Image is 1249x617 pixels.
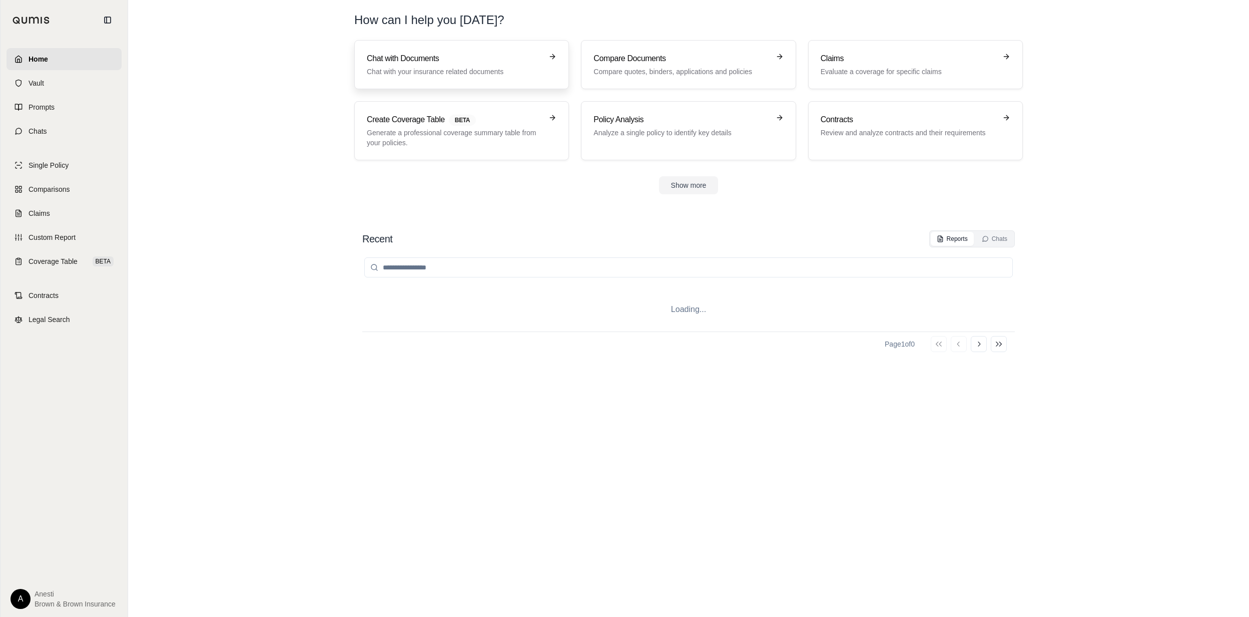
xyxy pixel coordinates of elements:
button: Show more [659,176,719,194]
span: BETA [449,115,476,126]
a: Chats [7,120,122,142]
a: Contracts [7,284,122,306]
span: Comparisons [29,184,70,194]
span: Single Policy [29,160,69,170]
h3: Create Coverage Table [367,114,542,126]
a: Single Policy [7,154,122,176]
span: Custom Report [29,232,76,242]
span: Vault [29,78,44,88]
a: Vault [7,72,122,94]
h2: Recent [362,232,392,246]
div: Chats [982,235,1007,243]
p: Compare quotes, binders, applications and policies [593,67,769,77]
a: Prompts [7,96,122,118]
h3: Compare Documents [593,53,769,65]
a: Compare DocumentsCompare quotes, binders, applications and policies [581,40,796,89]
span: Brown & Brown Insurance [35,599,116,609]
span: Claims [29,208,50,218]
a: Comparisons [7,178,122,200]
div: A [11,589,31,609]
a: Custom Report [7,226,122,248]
span: Chats [29,126,47,136]
button: Reports [931,232,974,246]
span: Coverage Table [29,256,78,266]
h1: How can I help you [DATE]? [354,12,1023,28]
p: Analyze a single policy to identify key details [593,128,769,138]
span: Contracts [29,290,59,300]
p: Chat with your insurance related documents [367,67,542,77]
a: ClaimsEvaluate a coverage for specific claims [808,40,1023,89]
h3: Contracts [821,114,996,126]
h3: Chat with Documents [367,53,542,65]
a: ContractsReview and analyze contracts and their requirements [808,101,1023,160]
h3: Policy Analysis [593,114,769,126]
a: Claims [7,202,122,224]
button: Chats [976,232,1013,246]
h3: Claims [821,53,996,65]
span: BETA [93,256,114,266]
div: Page 1 of 0 [885,339,915,349]
img: Qumis Logo [13,17,50,24]
p: Review and analyze contracts and their requirements [821,128,996,138]
div: Loading... [362,287,1015,332]
a: Legal Search [7,308,122,331]
button: Collapse sidebar [100,12,116,28]
div: Reports [937,235,968,243]
a: Policy AnalysisAnalyze a single policy to identify key details [581,101,796,160]
p: Generate a professional coverage summary table from your policies. [367,128,542,148]
a: Coverage TableBETA [7,250,122,272]
span: Prompts [29,102,55,112]
a: Chat with DocumentsChat with your insurance related documents [354,40,569,89]
a: Create Coverage TableBETAGenerate a professional coverage summary table from your policies. [354,101,569,160]
span: Legal Search [29,315,70,325]
p: Evaluate a coverage for specific claims [821,67,996,77]
span: Home [29,54,48,64]
a: Home [7,48,122,70]
span: Anesti [35,589,116,599]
